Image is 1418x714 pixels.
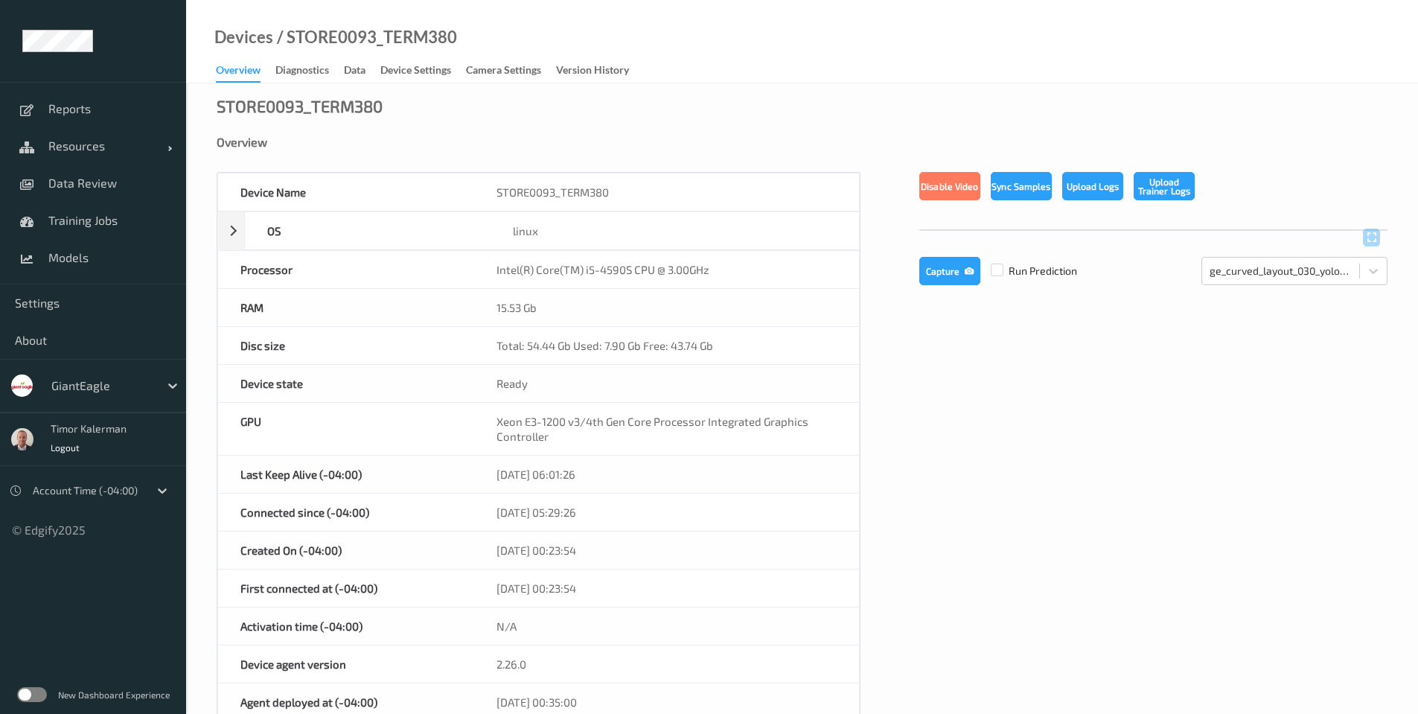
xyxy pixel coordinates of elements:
[218,570,474,607] div: First connected at (-04:00)
[217,98,383,113] div: STORE0093_TERM380
[474,365,859,402] div: Ready
[474,251,859,288] div: Intel(R) Core(TM) i5-4590S CPU @ 3.00GHz
[218,403,474,455] div: GPU
[474,646,859,683] div: 2.26.0
[474,456,859,493] div: [DATE] 06:01:26
[474,532,859,569] div: [DATE] 00:23:54
[474,403,859,455] div: Xeon E3-1200 v3/4th Gen Core Processor Integrated Graphics Controller
[216,63,261,83] div: Overview
[218,646,474,683] div: Device agent version
[919,172,980,200] button: Disable Video
[991,172,1052,200] button: Sync Samples
[344,63,365,81] div: Data
[474,570,859,607] div: [DATE] 00:23:54
[474,327,859,364] div: Total: 54.44 Gb Used: 7.90 Gb Free: 43.74 Gb
[217,135,1387,150] div: Overview
[474,289,859,326] div: 15.53 Gb
[216,60,275,83] a: Overview
[218,608,474,645] div: Activation time (-04:00)
[380,63,451,81] div: Device Settings
[474,494,859,531] div: [DATE] 05:29:26
[919,257,980,285] button: Capture
[218,327,474,364] div: Disc size
[344,60,380,81] a: Data
[556,60,644,81] a: Version History
[275,60,344,81] a: Diagnostics
[218,494,474,531] div: Connected since (-04:00)
[556,63,629,81] div: Version History
[1062,172,1123,200] button: Upload Logs
[1134,172,1195,200] button: Upload Trainer Logs
[214,30,273,45] a: Devices
[466,60,556,81] a: Camera Settings
[980,264,1077,278] span: Run Prediction
[218,251,474,288] div: Processor
[218,456,474,493] div: Last Keep Alive (-04:00)
[218,365,474,402] div: Device state
[491,212,859,249] div: linux
[380,60,466,81] a: Device Settings
[275,63,329,81] div: Diagnostics
[245,212,491,249] div: OS
[466,63,541,81] div: Camera Settings
[217,211,860,250] div: OSlinux
[218,289,474,326] div: RAM
[218,173,474,211] div: Device Name
[474,608,859,645] div: N/A
[474,173,859,211] div: STORE0093_TERM380
[218,532,474,569] div: Created On (-04:00)
[273,30,457,45] div: / STORE0093_TERM380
